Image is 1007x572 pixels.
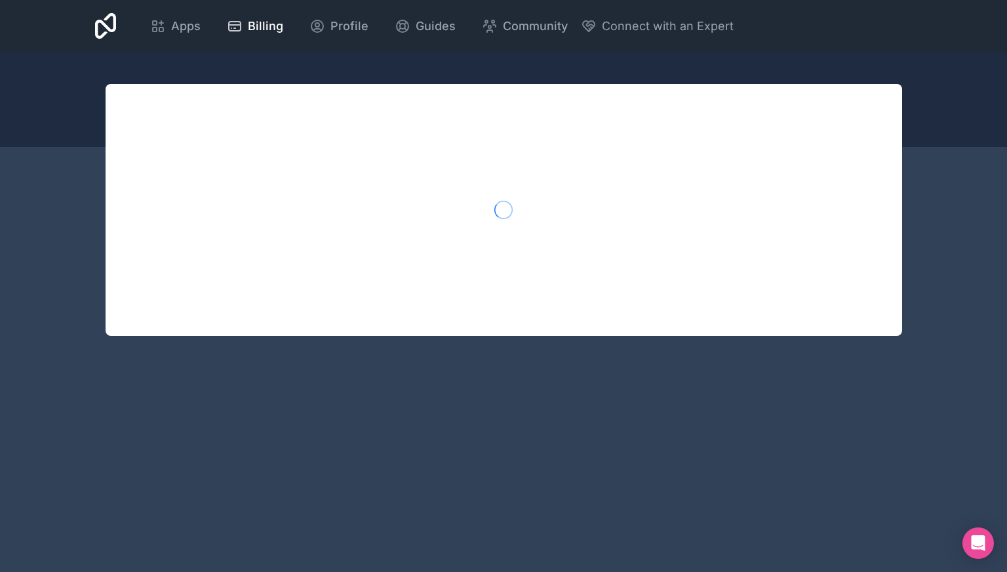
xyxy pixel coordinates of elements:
[602,17,734,35] span: Connect with an Expert
[962,527,994,559] div: Open Intercom Messenger
[216,12,294,41] a: Billing
[171,17,201,35] span: Apps
[416,17,456,35] span: Guides
[299,12,379,41] a: Profile
[140,12,211,41] a: Apps
[581,17,734,35] button: Connect with an Expert
[503,17,568,35] span: Community
[471,12,578,41] a: Community
[248,17,283,35] span: Billing
[384,12,466,41] a: Guides
[330,17,368,35] span: Profile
